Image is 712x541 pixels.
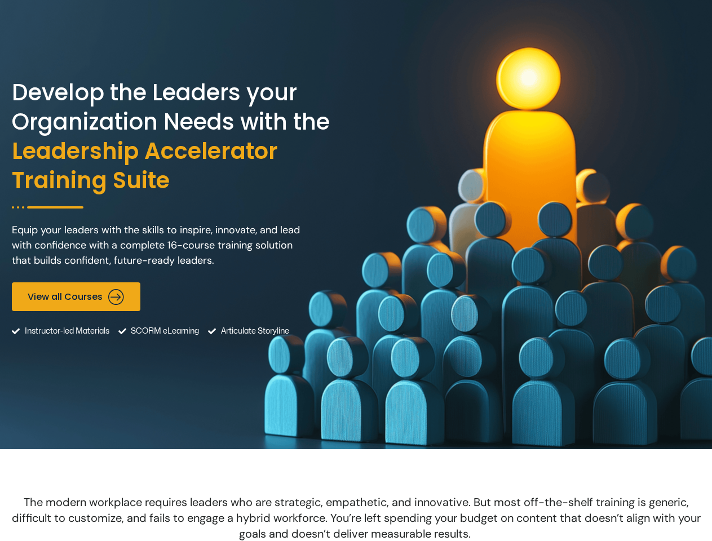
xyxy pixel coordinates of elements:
span: Leadership Accelerator Training Suite [12,136,353,195]
span: SCORM eLearning [128,317,199,345]
span: The modern workplace requires leaders who are strategic, empathetic, and innovative. But most off... [12,495,701,541]
a: View all Courses [12,282,140,311]
p: Equip your leaders with the skills to inspire, innovate, and lead with confidence with a complete... [12,223,305,268]
span: Instructor-led Materials [22,317,109,345]
span: View all Courses [28,291,103,302]
h2: Develop the Leaders your Organization Needs with the [12,78,353,195]
span: Articulate Storyline [218,317,289,345]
